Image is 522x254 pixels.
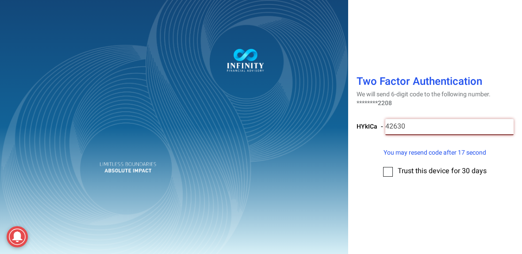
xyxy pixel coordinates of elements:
span: Trust this device for 30 days [398,166,487,176]
span: - [381,122,383,131]
span: You may resend code after 17 second [384,148,486,157]
span: HYkICa [357,122,377,131]
span: We will send 6-digit code to the following number. [357,90,491,99]
h1: Two Factor Authentication [357,76,514,90]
